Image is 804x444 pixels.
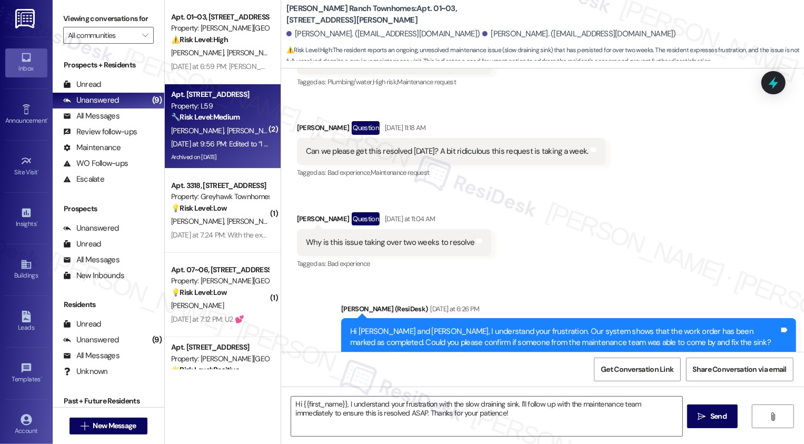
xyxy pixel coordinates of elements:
[63,111,120,122] div: All Messages
[63,95,119,106] div: Unanswered
[297,212,492,229] div: [PERSON_NAME]
[226,126,282,135] span: [PERSON_NAME]
[171,112,240,122] strong: 🔧 Risk Level: Medium
[687,404,738,428] button: Send
[769,412,777,421] i: 
[297,256,492,271] div: Tagged as:
[15,9,37,28] img: ResiDesk Logo
[286,3,497,26] b: [PERSON_NAME] Ranch Townhomes: Apt. 01~03, [STREET_ADDRESS][PERSON_NAME]
[63,270,124,281] div: New Inbounds
[171,353,269,364] div: Property: [PERSON_NAME][GEOGRAPHIC_DATA]
[5,152,47,181] a: Site Visit •
[171,301,224,310] span: [PERSON_NAME]
[68,27,137,44] input: All communities
[171,314,243,324] div: [DATE] at 7:12 PM: U2 💕
[327,259,370,268] span: Bad experience
[63,366,108,377] div: Unknown
[63,79,101,90] div: Unread
[171,48,227,57] span: [PERSON_NAME]
[171,264,269,275] div: Apt. 07~06, [STREET_ADDRESS][PERSON_NAME]
[428,303,480,314] div: [DATE] at 6:26 PM
[382,213,435,224] div: [DATE] at 11:04 AM
[53,60,164,71] div: Prospects + Residents
[226,48,279,57] span: [PERSON_NAME]
[171,89,269,100] div: Apt. [STREET_ADDRESS]
[150,92,164,108] div: (9)
[171,288,227,297] strong: 💡 Risk Level: Low
[36,219,38,226] span: •
[327,168,371,177] span: Bad experience ,
[398,77,456,86] span: Maintenance request
[601,364,673,375] span: Get Conversation Link
[352,121,380,134] div: Question
[352,212,380,225] div: Question
[286,28,480,40] div: [PERSON_NAME]. ([EMAIL_ADDRESS][DOMAIN_NAME])
[698,412,706,421] i: 
[81,422,88,430] i: 
[5,255,47,284] a: Buildings
[171,126,227,135] span: [PERSON_NAME]
[170,151,270,164] div: Archived on [DATE]
[63,158,128,169] div: WO Follow-ups
[327,77,373,86] span: Plumbing/water ,
[297,74,492,90] div: Tagged as:
[382,122,425,133] div: [DATE] 11:18 AM
[171,35,228,44] strong: ⚠️ Risk Level: High
[171,101,269,112] div: Property: L59
[5,308,47,336] a: Leads
[171,203,227,213] strong: 💡 Risk Level: Low
[171,230,429,240] div: [DATE] at 7:24 PM: With the exception of being able to use my expensive smoker yes.
[171,365,239,374] strong: 🌟 Risk Level: Positive
[297,165,606,180] div: Tagged as:
[286,46,332,54] strong: ⚠️ Risk Level: High
[341,303,796,318] div: [PERSON_NAME] (ResiDesk)
[63,319,101,330] div: Unread
[291,397,682,436] textarea: Hi {{first_name}}, I understand your frustration with the slow draining sink. I'll follow up with...
[306,146,589,157] div: Can we please get this resolved [DATE]? A bit ridiculous this request is taking a week.
[63,334,119,346] div: Unanswered
[93,420,136,431] span: New Message
[63,126,137,137] div: Review follow-ups
[297,121,606,138] div: [PERSON_NAME]
[710,411,727,422] span: Send
[306,237,475,248] div: Why is this issue taking over two weeks to resolve
[5,411,47,439] a: Account
[53,299,164,310] div: Residents
[482,28,676,40] div: [PERSON_NAME]. ([EMAIL_ADDRESS][DOMAIN_NAME])
[286,45,804,67] span: : The resident reports an ongoing, unresolved maintenance issue (slow draining sink) that has per...
[171,216,227,226] span: [PERSON_NAME]
[171,275,269,287] div: Property: [PERSON_NAME][GEOGRAPHIC_DATA] Townhomes
[142,31,148,40] i: 
[5,359,47,388] a: Templates •
[53,396,164,407] div: Past + Future Residents
[5,48,47,77] a: Inbox
[150,332,164,348] div: (9)
[686,358,793,381] button: Share Conversation via email
[171,191,269,202] div: Property: Greyhawk Townhomes
[373,77,398,86] span: High risk ,
[63,239,101,250] div: Unread
[53,203,164,214] div: Prospects
[41,374,42,381] span: •
[350,326,779,349] div: Hi [PERSON_NAME] and [PERSON_NAME], I understand your frustration. Our system shows that the work...
[226,216,282,226] span: [PERSON_NAME]
[63,142,121,153] div: Maintenance
[63,254,120,265] div: All Messages
[594,358,680,381] button: Get Conversation Link
[70,418,147,435] button: New Message
[63,174,104,185] div: Escalate
[171,62,575,71] div: [DATE] at 6:59 PM: [PERSON_NAME] came by but as we told you already the problem has not fully res...
[5,204,47,232] a: Insights •
[63,11,154,27] label: Viewing conversations for
[371,168,430,177] span: Maintenance request
[171,342,269,353] div: Apt. [STREET_ADDRESS]
[38,167,39,174] span: •
[63,350,120,361] div: All Messages
[47,115,48,123] span: •
[171,12,269,23] div: Apt. 01~03, [STREET_ADDRESS][PERSON_NAME]
[63,223,119,234] div: Unanswered
[171,180,269,191] div: Apt. 3318, [STREET_ADDRESS]
[171,23,269,34] div: Property: [PERSON_NAME][GEOGRAPHIC_DATA] Townhomes
[693,364,787,375] span: Share Conversation via email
